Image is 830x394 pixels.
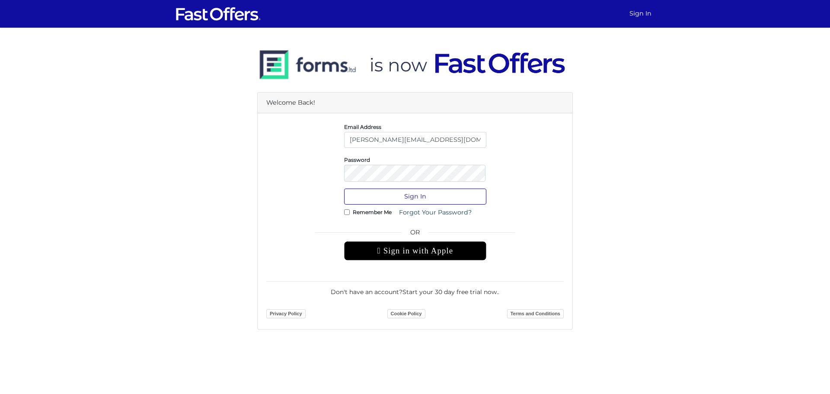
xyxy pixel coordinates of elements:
label: Password [344,159,370,161]
a: Sign In [626,5,655,22]
span: OR [344,227,486,241]
a: Cookie Policy [387,309,425,319]
a: Terms and Conditions [507,309,564,319]
div: Don't have an account? . [266,281,564,297]
a: Privacy Policy [266,309,306,319]
button: Sign In [344,189,486,205]
input: E-Mail [344,132,486,148]
label: Remember Me [353,211,392,213]
div: Welcome Back! [258,93,572,113]
a: Start your 30 day free trial now. [402,288,498,296]
a: Forgot Your Password? [393,205,477,221]
label: Email Address [344,126,381,128]
div: Sign in with Apple [344,241,486,260]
